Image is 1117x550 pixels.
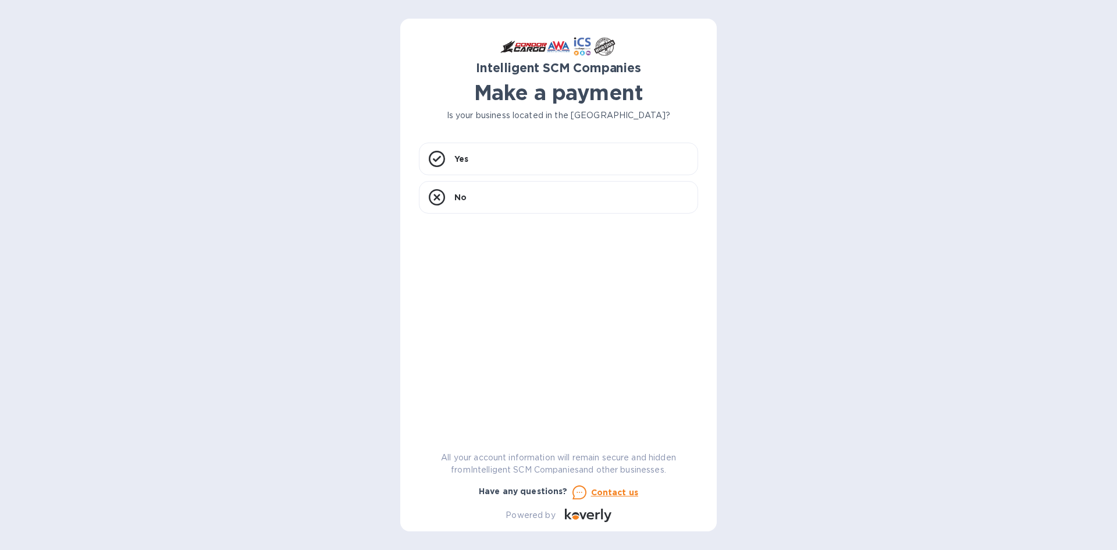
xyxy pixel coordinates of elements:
[454,191,467,203] p: No
[419,452,698,476] p: All your account information will remain secure and hidden from Intelligent SCM Companies and oth...
[454,153,468,165] p: Yes
[476,61,641,75] b: Intelligent SCM Companies
[506,509,555,521] p: Powered by
[419,80,698,105] h1: Make a payment
[419,109,698,122] p: Is your business located in the [GEOGRAPHIC_DATA]?
[591,488,639,497] u: Contact us
[479,487,568,496] b: Have any questions?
